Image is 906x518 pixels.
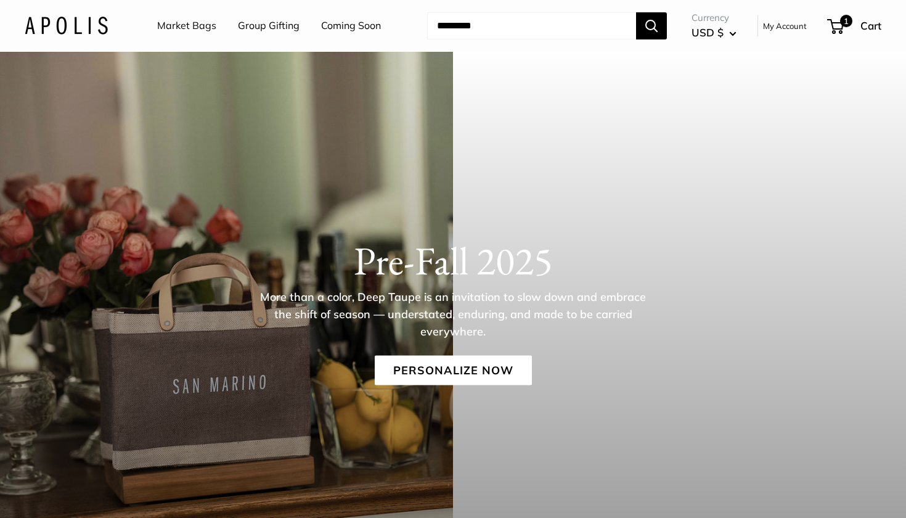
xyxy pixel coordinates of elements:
span: Currency [692,9,737,27]
a: Group Gifting [238,17,300,35]
p: More than a color, Deep Taupe is an invitation to slow down and embrace the shift of season — und... [253,289,653,340]
a: Coming Soon [321,17,381,35]
input: Search... [427,12,636,39]
button: Search [636,12,667,39]
h1: Pre-Fall 2025 [25,237,881,284]
a: Personalize Now [375,356,532,385]
a: 1 Cart [828,16,881,36]
a: Market Bags [157,17,216,35]
span: Cart [860,19,881,32]
button: USD $ [692,23,737,43]
span: USD $ [692,26,724,39]
span: 1 [840,15,852,27]
a: My Account [763,18,807,33]
img: Apolis [25,17,108,35]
